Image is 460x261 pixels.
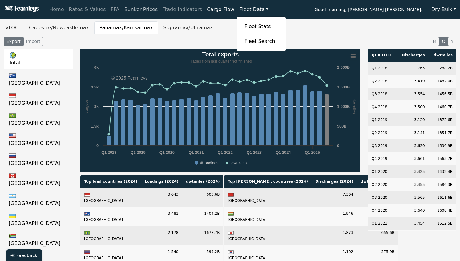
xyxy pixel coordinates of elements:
[368,204,396,217] td: Q4 2020
[94,65,99,70] text: 6k
[448,37,456,46] button: Y
[276,150,291,155] text: Q1 2024
[130,150,145,155] text: Q1 2019
[396,217,429,230] td: 3,454
[158,21,218,34] button: Supramax/Ultramax
[4,129,73,149] a: [GEOGRAPHIC_DATA]
[439,37,448,46] button: Q
[4,210,73,230] a: [GEOGRAPHIC_DATA]
[429,75,456,88] td: 1482.0B
[218,150,233,155] text: Q1 2022
[24,21,94,34] button: Capesize/Newcastlemax
[352,99,357,114] text: dwtmiles
[315,5,422,15] span: Good morning, [PERSON_NAME] [PERSON_NAME].
[396,62,429,75] td: 765
[368,62,396,75] td: Q1 2018
[429,204,456,217] td: 1608.4B
[182,188,223,207] td: 603.6B
[368,139,396,152] td: Q3 2019
[182,207,223,226] td: 1404.2B
[368,49,396,62] th: QUARTER
[337,124,347,128] text: 500B
[368,217,396,230] td: Q1 2021
[247,150,262,155] text: Q1 2023
[47,3,66,16] a: Home
[159,150,175,155] text: Q1 2020
[396,75,429,88] td: 3,419
[429,49,456,62] th: dwtmiles
[94,104,99,109] text: 3k
[312,175,357,188] th: Discharges ( 2024 )
[23,37,43,46] button: Import
[91,85,99,89] text: 4.5k
[80,207,141,226] td: [GEOGRAPHIC_DATA]
[429,100,456,113] td: 1460.7B
[141,175,182,188] th: Loadings ( 2024 )
[4,149,73,169] a: [GEOGRAPHIC_DATA]
[237,34,286,49] a: Fleet Search
[96,143,99,148] text: 0
[430,37,439,46] button: M
[368,75,396,88] td: Q2 2018
[396,100,429,113] td: 3,500
[67,3,108,16] a: Rates & Values
[4,37,23,46] button: Export
[368,100,396,113] td: Q4 2018
[4,109,73,129] a: [GEOGRAPHIC_DATA]
[429,191,456,204] td: 1611.6B
[200,161,218,165] text: # loadings
[122,3,160,16] a: Bunker Prices
[231,161,247,165] text: dwtmiles
[4,49,73,69] a: Total
[242,35,281,47] a: Fleet Search
[84,99,89,113] text: cargoes
[160,3,204,16] a: Trade Indicators
[368,113,396,126] td: Q1 2019
[429,113,456,126] td: 1372.6B
[368,152,396,165] td: Q4 2019
[396,204,429,217] td: 3,640
[396,191,429,204] td: 3,565
[224,207,312,226] td: [GEOGRAPHIC_DATA]
[202,51,239,58] text: Total exports
[4,69,73,89] a: [GEOGRAPHIC_DATA]
[182,175,223,188] th: dwtmiles ( 2024 )
[188,150,204,155] text: Q1 2021
[224,175,312,188] th: Top [PERSON_NAME]. countries ( 2024 )
[368,191,396,204] td: Q3 2020
[80,175,141,188] th: Top load countries ( 2024 )
[429,230,456,243] td: 1637.3B
[141,188,182,207] td: 3,643
[357,226,398,245] td: 655.6B
[141,207,182,226] td: 3,481
[80,49,360,172] svg: Total exports
[204,3,237,16] a: Cargo Flow
[242,20,281,33] a: Fleet Stats
[429,178,456,191] td: 1586.3B
[429,126,456,139] td: 1351.7B
[182,226,223,245] td: 1677.7B
[429,88,456,100] td: 1456.5B
[357,207,398,226] td: 791.4B
[429,217,456,230] td: 1512.5B
[368,178,396,191] td: Q2 2020
[337,65,350,70] text: 2 000B
[396,113,429,126] td: 3,120
[4,89,73,109] a: [GEOGRAPHIC_DATA]
[396,152,429,165] td: 3,661
[337,85,350,89] text: 1 500B
[429,139,456,152] td: 1536.9B
[337,143,339,148] text: 0
[108,3,122,16] a: FFA
[237,3,271,16] a: Fleet Data
[396,49,429,62] th: Discharges
[396,165,429,178] td: 3,425
[357,188,398,207] td: 3060.1B
[4,190,73,210] a: [GEOGRAPHIC_DATA]
[141,226,182,245] td: 2,178
[224,226,312,245] td: [GEOGRAPHIC_DATA]
[101,150,116,155] text: Q1 2018
[357,175,398,188] th: dwtmiles ( 2024 )
[368,230,396,243] td: Q2 2021
[80,188,141,207] td: [GEOGRAPHIC_DATA]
